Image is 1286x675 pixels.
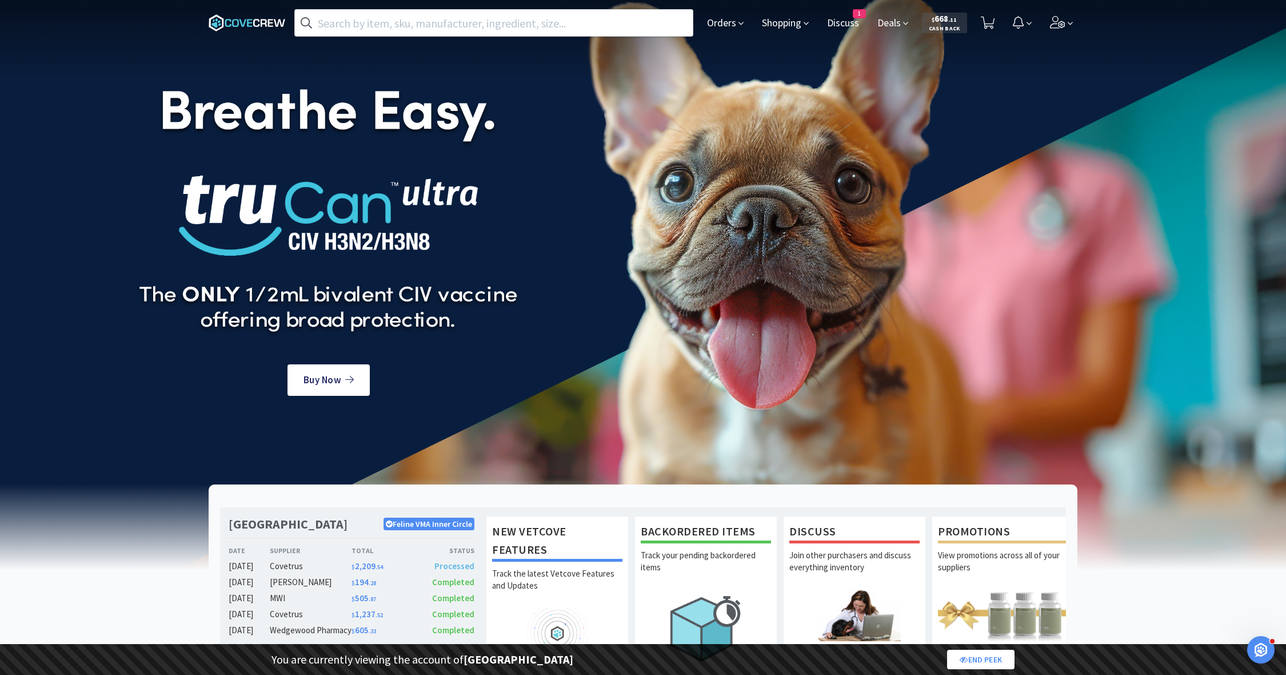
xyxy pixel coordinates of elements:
[352,563,355,571] span: $
[229,559,474,573] a: [DATE]Covetrus$2,209.54Processed
[432,577,474,587] span: Completed
[932,16,934,23] span: $
[938,549,1068,589] p: View promotions across all of your suppliers
[853,10,865,18] span: 1
[229,591,270,605] div: [DATE]
[229,591,474,605] a: [DATE]MWI$505.87Completed
[295,10,693,36] input: Search by item, sku, manufacturer, ingredient, size...
[929,26,960,33] span: Cash Back
[229,575,474,589] a: [DATE][PERSON_NAME]$194.28Completed
[369,579,376,587] span: . 28
[352,612,355,619] span: $
[352,545,413,556] div: Total
[789,549,920,589] p: Join other purchasers and discuss everything inventory
[369,628,376,635] span: . 33
[789,522,920,543] h1: Discuss
[352,593,376,603] span: 505
[634,516,777,672] a: Backordered ItemsTrack your pending backordered items
[947,650,1015,669] a: End Peek
[932,13,957,24] span: 668
[352,561,383,571] span: 2,209
[486,516,629,672] a: New Vetcove FeaturesTrack the latest Vetcove Features and Updates
[948,16,957,23] span: . 11
[432,593,474,603] span: Completed
[229,516,348,533] h1: [GEOGRAPHIC_DATA]
[229,624,270,637] div: [DATE]
[229,559,270,573] div: [DATE]
[369,595,376,603] span: . 87
[783,516,926,672] a: DiscussJoin other purchasers and discuss everything inventory
[129,67,528,353] img: TruCan-CIV-takeover_foregroundv3.png
[352,625,376,636] span: 605
[229,575,270,589] div: [DATE]
[287,364,370,396] a: Buy Now
[229,624,474,637] a: [DATE]Wedgewood Pharmacy$605.33Completed
[270,624,352,637] div: Wedgewood Pharmacy
[464,652,573,666] strong: [GEOGRAPHIC_DATA]
[270,591,352,605] div: MWI
[376,612,383,619] span: . 52
[932,516,1075,672] a: PromotionsView promotions across all of your suppliers
[641,549,771,589] p: Track your pending backordered items
[641,522,771,543] h1: Backordered Items
[352,579,355,587] span: $
[938,522,1068,543] h1: Promotions
[822,18,864,29] a: Discuss1
[271,650,573,669] p: You are currently viewing the account of
[270,545,352,556] div: Supplier
[229,607,474,621] a: [DATE]Covetrus$1,237.52Completed
[384,518,474,530] p: Feline VMA Inner Circle
[922,7,967,38] a: $668.11Cash Back
[229,607,270,621] div: [DATE]
[938,589,1068,641] img: hero_promotions.png
[352,595,355,603] span: $
[1247,636,1275,664] iframe: Intercom live chat
[352,609,383,620] span: 1,237
[270,575,352,589] div: [PERSON_NAME]
[270,559,352,573] div: Covetrus
[270,607,352,621] div: Covetrus
[434,561,474,571] span: Processed
[492,607,622,660] img: hero_feature_roadmap.png
[432,609,474,620] span: Completed
[789,589,920,641] img: hero_discuss.png
[376,563,383,571] span: . 54
[352,577,376,587] span: 194
[492,567,622,607] p: Track the latest Vetcove Features and Updates
[352,628,355,635] span: $
[413,545,474,556] div: Status
[432,625,474,636] span: Completed
[492,522,622,562] h1: New Vetcove Features
[641,589,771,668] img: hero_backorders.png
[229,545,270,556] div: Date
